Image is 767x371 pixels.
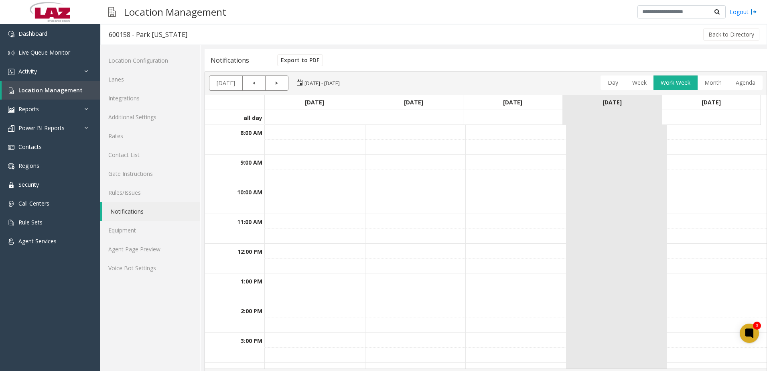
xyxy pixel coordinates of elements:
[205,288,265,303] th: ​
[18,105,39,113] span: Reports
[241,307,252,315] span: 2:00
[241,277,252,285] span: 1:00
[8,31,14,37] img: 'icon'
[253,129,262,137] span: AM
[205,140,265,155] th: ​
[18,30,47,37] span: Dashboard
[18,67,37,75] span: Activity
[503,98,522,106] span: [DATE]
[100,108,200,126] a: Additional Settings
[100,240,200,259] a: Agent Page Preview
[254,337,262,344] span: PM
[296,77,340,89] a: [DATE] - [DATE]
[240,159,252,166] span: 9:00
[253,218,262,226] span: AM
[109,29,187,40] div: 600158 - Park [US_STATE]
[205,95,265,110] th: ​
[254,248,262,255] span: PM
[205,169,265,184] th: ​
[18,86,83,94] span: Location Management
[304,77,340,89] span: [DATE] - [DATE]
[2,81,100,100] a: Location Management
[8,50,14,56] img: 'icon'
[703,29,759,41] button: Back to Directory
[100,164,200,183] a: Gate Instructions
[100,145,200,164] a: Contact List
[100,183,200,202] a: Rules/Issues
[254,277,262,285] span: PM
[18,218,43,226] span: Rule Sets
[730,8,757,16] a: Logout
[213,76,238,90] a: [DATE]
[270,76,284,90] a: Next
[605,75,621,90] a: Day
[701,75,725,90] a: Month
[237,218,252,226] span: 11:00
[100,126,200,145] a: Rates
[205,199,265,214] th: ​
[629,75,650,90] a: Week
[18,124,65,132] span: Power BI Reports
[205,259,265,273] th: ​
[120,2,230,22] h3: Location Management
[205,110,265,124] th: all day
[8,125,14,132] img: 'icon'
[8,144,14,151] img: 'icon'
[237,248,252,255] span: 12:00
[305,98,324,106] span: [DATE]
[247,76,261,90] a: Previous
[205,318,265,333] th: ​
[733,75,759,90] a: Agenda
[211,55,249,65] div: Notifications
[404,98,423,106] span: [DATE]
[753,322,761,330] div: 3
[237,188,252,196] span: 10:00
[102,202,200,221] a: Notifications
[205,348,265,363] th: ​
[100,89,200,108] a: Integrations
[8,69,14,75] img: 'icon'
[18,200,49,207] span: Call Centers
[100,259,200,277] a: Voice Bot Settings
[751,8,757,16] img: logout
[254,307,262,315] span: PM
[241,337,252,344] span: 3:00
[108,2,116,22] img: pageIcon
[8,88,14,94] img: 'icon'
[8,201,14,207] img: 'icon'
[277,54,323,66] a: Export to PDF
[8,238,14,245] img: 'icon'
[18,49,70,56] span: Live Queue Monitor
[100,51,200,70] a: Location Configuration
[100,70,200,89] a: Lanes
[253,159,262,166] span: AM
[100,221,200,240] a: Equipment
[8,106,14,113] img: 'icon'
[702,98,721,106] span: [DATE]
[603,98,622,106] span: [DATE]
[205,229,265,244] th: ​
[8,220,14,226] img: 'icon'
[8,182,14,188] img: 'icon'
[18,181,39,188] span: Security
[8,163,14,169] img: 'icon'
[657,75,694,90] a: Work Week
[18,237,57,245] span: Agent Services
[18,143,42,151] span: Contacts
[240,129,252,137] span: 8:00
[18,162,39,169] span: Regions
[253,188,262,196] span: AM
